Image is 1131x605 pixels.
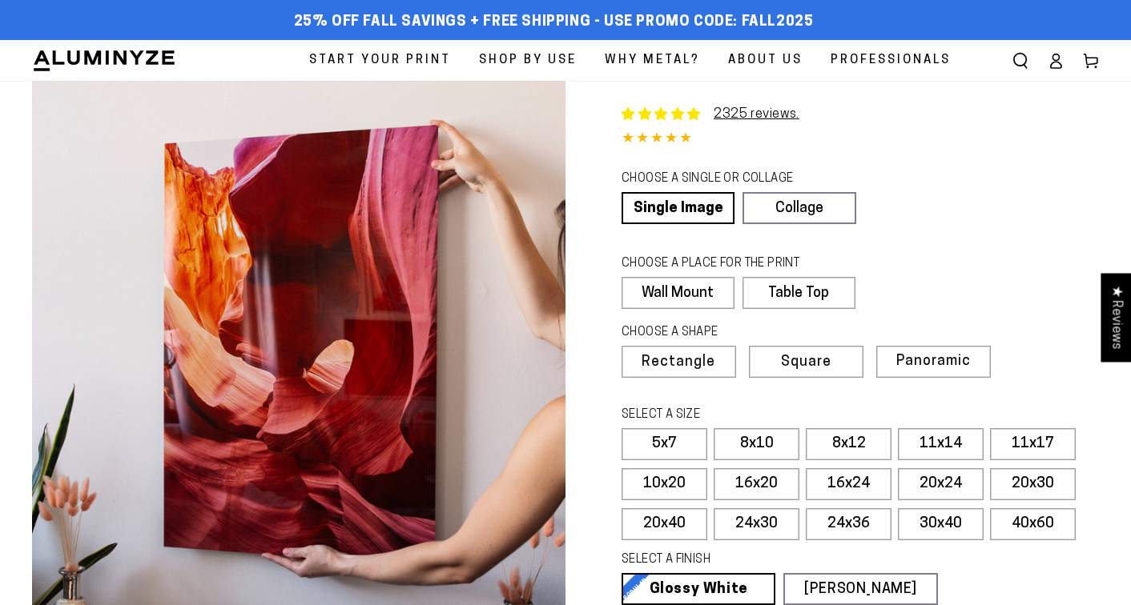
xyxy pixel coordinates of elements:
span: Rectangle [642,355,715,370]
summary: Search our site [1003,43,1038,78]
label: 16x20 [714,468,799,500]
span: Professionals [831,50,951,71]
legend: CHOOSE A SINGLE OR COLLAGE [622,170,841,188]
span: Why Metal? [605,50,700,71]
a: Single Image [622,192,735,224]
a: Professionals [819,40,963,81]
legend: CHOOSE A SHAPE [622,324,843,342]
legend: SELECT A FINISH [622,551,902,569]
a: Collage [743,192,855,224]
span: Shop By Use [479,50,577,71]
span: Square [781,355,831,370]
label: 20x40 [622,508,707,540]
label: 16x24 [806,468,892,500]
label: 11x17 [990,428,1076,460]
a: Shop By Use [467,40,589,81]
div: 4.85 out of 5.0 stars [622,128,1099,151]
label: 20x30 [990,468,1076,500]
legend: CHOOSE A PLACE FOR THE PRINT [622,255,840,273]
label: Table Top [743,277,855,309]
span: Start Your Print [309,50,451,71]
label: 30x40 [898,508,984,540]
img: Aluminyze [32,49,176,73]
legend: SELECT A SIZE [622,407,902,424]
a: Start Your Print [297,40,463,81]
label: 10x20 [622,468,707,500]
label: 24x36 [806,508,892,540]
label: 5x7 [622,428,707,460]
label: 24x30 [714,508,799,540]
span: 25% off FALL Savings + Free Shipping - Use Promo Code: FALL2025 [294,14,814,31]
label: 8x12 [806,428,892,460]
label: 11x14 [898,428,984,460]
label: Wall Mount [622,277,735,309]
label: 20x24 [898,468,984,500]
a: Why Metal? [593,40,712,81]
a: Glossy White [622,573,775,605]
a: About Us [716,40,815,81]
span: Panoramic [896,354,971,369]
a: [PERSON_NAME] [783,573,937,605]
label: 8x10 [714,428,799,460]
div: Click to open Judge.me floating reviews tab [1101,273,1131,362]
label: 40x60 [990,508,1076,540]
a: 2325 reviews. [714,108,799,121]
a: 2325 reviews. [622,105,799,124]
span: About Us [728,50,803,71]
